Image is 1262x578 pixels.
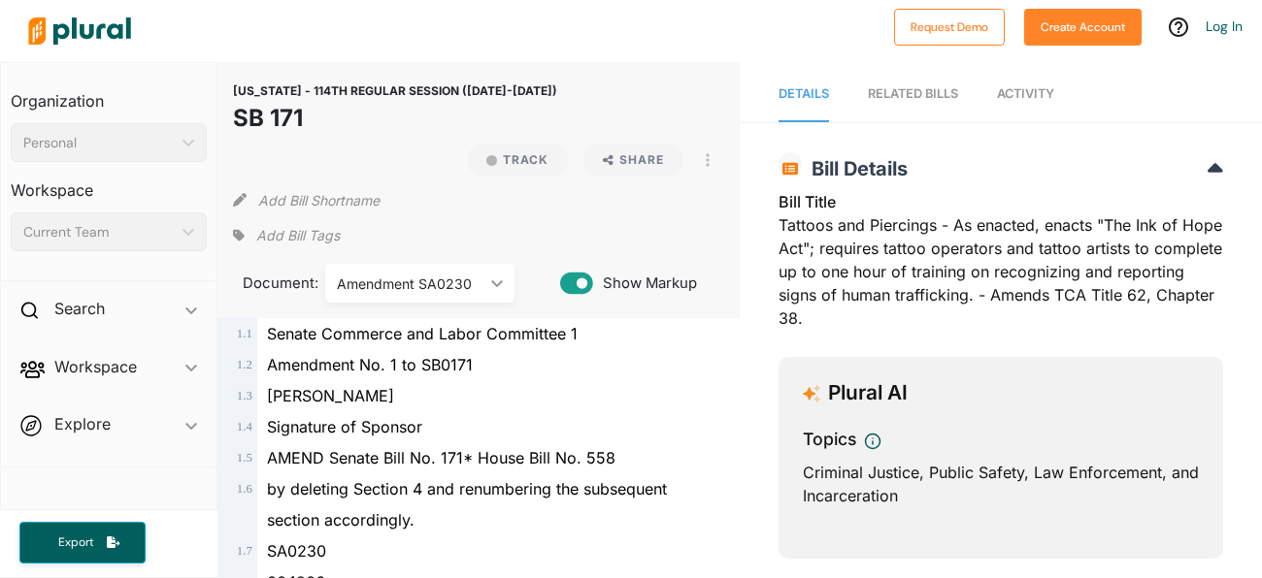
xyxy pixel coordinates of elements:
[258,184,380,215] button: Add Bill Shortname
[267,448,615,467] span: AMEND Senate Bill No. 171* House Bill No. 558
[11,162,207,205] h3: Workspace
[997,67,1054,122] a: Activity
[237,482,252,496] span: 1 . 6
[779,190,1223,341] div: Tattoos and Piercings - As enacted, enacts "The Ink of Hope Act"; requires tattoo operators and t...
[576,144,691,177] button: Share
[45,534,107,551] span: Export
[11,73,207,115] h3: Organization
[237,358,252,371] span: 1 . 2
[237,389,252,402] span: 1 . 3
[828,381,908,405] h3: Plural AI
[894,9,1005,46] button: Request Demo
[233,273,301,294] span: Document:
[256,226,340,245] span: Add Bill Tags
[237,544,252,558] span: 1 . 7
[1206,17,1243,35] a: Log In
[894,16,1005,36] a: Request Demo
[237,420,252,433] span: 1 . 4
[1024,16,1142,36] a: Create Account
[467,144,568,177] button: Track
[237,327,252,340] span: 1 . 1
[803,427,856,452] h3: Topics
[779,67,829,122] a: Details
[23,133,175,153] div: Personal
[267,355,473,374] span: Amendment No. 1 to SB0171
[779,190,1223,213] h3: Bill Title
[868,67,958,122] a: RELATED BILLS
[267,386,394,405] span: [PERSON_NAME]
[267,324,578,343] span: Senate Commerce and Labor Committee 1
[267,417,422,436] span: Signature of Sponsor
[233,83,557,98] span: [US_STATE] - 114TH REGULAR SESSION ([DATE]-[DATE])
[1024,9,1142,46] button: Create Account
[267,541,326,561] span: SA0230
[593,273,697,294] span: Show Markup
[237,451,252,465] span: 1 . 5
[337,273,483,294] div: Amendment SA0230
[803,461,1199,507] div: Criminal Justice, Public Safety, Law Enforcement, and Incarceration
[23,222,175,242] div: Current Team
[19,522,146,563] button: Export
[868,84,958,103] div: RELATED BILLS
[54,298,105,319] h2: Search
[997,86,1054,101] span: Activity
[233,101,557,136] h1: SB 171
[233,221,340,250] div: Add tags
[267,479,667,530] span: by deleting Section 4 and renumbering the subsequent section accordingly.
[802,157,908,180] span: Bill Details
[779,86,829,101] span: Details
[583,144,683,177] button: Share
